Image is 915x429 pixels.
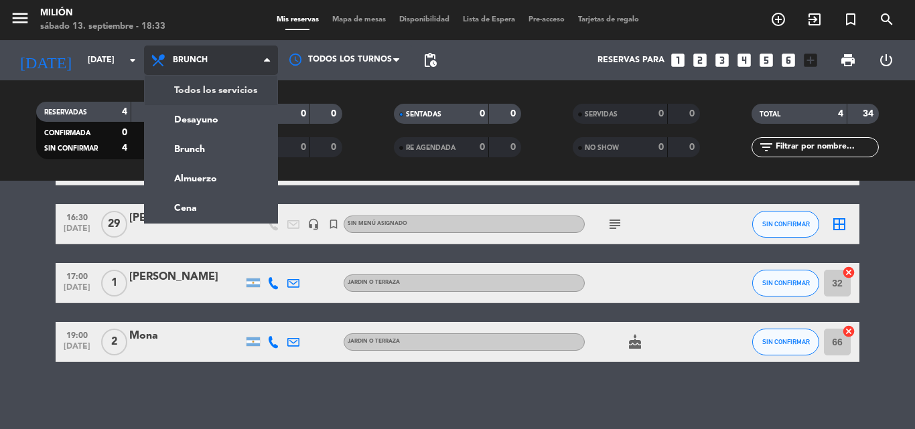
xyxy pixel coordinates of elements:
span: Disponibilidad [393,16,456,23]
i: looks_4 [735,52,753,69]
span: TOTAL [760,111,780,118]
span: pending_actions [422,52,438,68]
a: Almuerzo [145,164,277,193]
button: SIN CONFIRMAR [752,329,819,355]
span: 2 [101,329,127,355]
span: Tarjetas de regalo [571,16,646,23]
strong: 0 [689,143,697,152]
span: RE AGENDADA [406,145,455,151]
span: CONFIRMADA [44,130,90,137]
button: SIN CONFIRMAR [752,211,819,238]
button: menu [10,8,30,33]
span: SIN CONFIRMAR [762,338,810,345]
span: Reservas para [597,56,664,65]
span: 19:00 [60,327,94,342]
a: Cena [145,193,277,223]
a: Desayuno [145,105,277,135]
i: headset_mic [307,218,320,230]
div: [PERSON_NAME] [129,268,243,286]
i: looks_3 [713,52,731,69]
i: turned_in_not [328,218,340,230]
strong: 4 [838,109,843,118]
i: menu [10,8,30,28]
strong: 0 [122,128,127,137]
input: Filtrar por nombre... [774,140,878,155]
span: [DATE] [60,342,94,357]
span: print [840,52,856,68]
div: Mona [129,327,243,345]
a: Todos los servicios [145,76,277,105]
i: cancel [842,325,855,338]
i: filter_list [758,139,774,155]
span: Brunch [173,56,208,65]
span: SERVIDAS [585,111,618,118]
span: [DATE] [60,283,94,298]
span: Mis reservas [270,16,326,23]
i: cancel [842,266,855,279]
strong: 0 [658,109,664,118]
i: looks_5 [758,52,775,69]
span: Lista de Espera [456,16,522,23]
a: Brunch [145,135,277,164]
button: SIN CONFIRMAR [752,270,819,296]
span: Sin menú asignado [348,221,407,226]
strong: 0 [301,143,306,152]
div: sábado 13. septiembre - 18:33 [40,20,165,33]
i: add_circle_outline [770,11,786,27]
i: looks_two [691,52,709,69]
span: SIN CONFIRMAR [762,279,810,286]
i: cake [627,334,643,350]
strong: 34 [863,109,876,118]
i: power_settings_new [878,52,894,68]
span: JARDIN o TERRAZA [348,339,400,344]
i: looks_one [669,52,687,69]
span: 16:30 [60,209,94,224]
i: exit_to_app [806,11,823,27]
strong: 0 [658,143,664,152]
div: LOG OUT [867,40,905,80]
i: add_box [802,52,819,69]
span: 17:00 [60,268,94,283]
span: JARDIN o TERRAZA [348,280,400,285]
div: [PERSON_NAME] [129,209,243,227]
strong: 0 [480,143,485,152]
strong: 4 [122,143,127,153]
i: border_all [831,216,847,232]
span: Pre-acceso [522,16,571,23]
strong: 4 [122,107,127,116]
i: arrow_drop_down [125,52,141,68]
strong: 0 [510,143,518,152]
span: SIN CONFIRMAR [762,220,810,228]
span: SENTADAS [406,111,441,118]
strong: 0 [480,109,485,118]
strong: 0 [301,109,306,118]
span: NO SHOW [585,145,619,151]
span: RESERVADAS [44,109,87,116]
strong: 0 [510,109,518,118]
span: [DATE] [60,224,94,240]
i: subject [607,216,623,232]
strong: 0 [331,143,339,152]
span: 29 [101,211,127,238]
span: Mapa de mesas [326,16,393,23]
span: SIN CONFIRMAR [44,145,98,152]
i: turned_in_not [843,11,859,27]
strong: 0 [331,109,339,118]
i: looks_6 [780,52,797,69]
span: 1 [101,270,127,296]
div: Milión [40,7,165,20]
i: [DATE] [10,46,81,75]
i: search [879,11,895,27]
strong: 0 [689,109,697,118]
